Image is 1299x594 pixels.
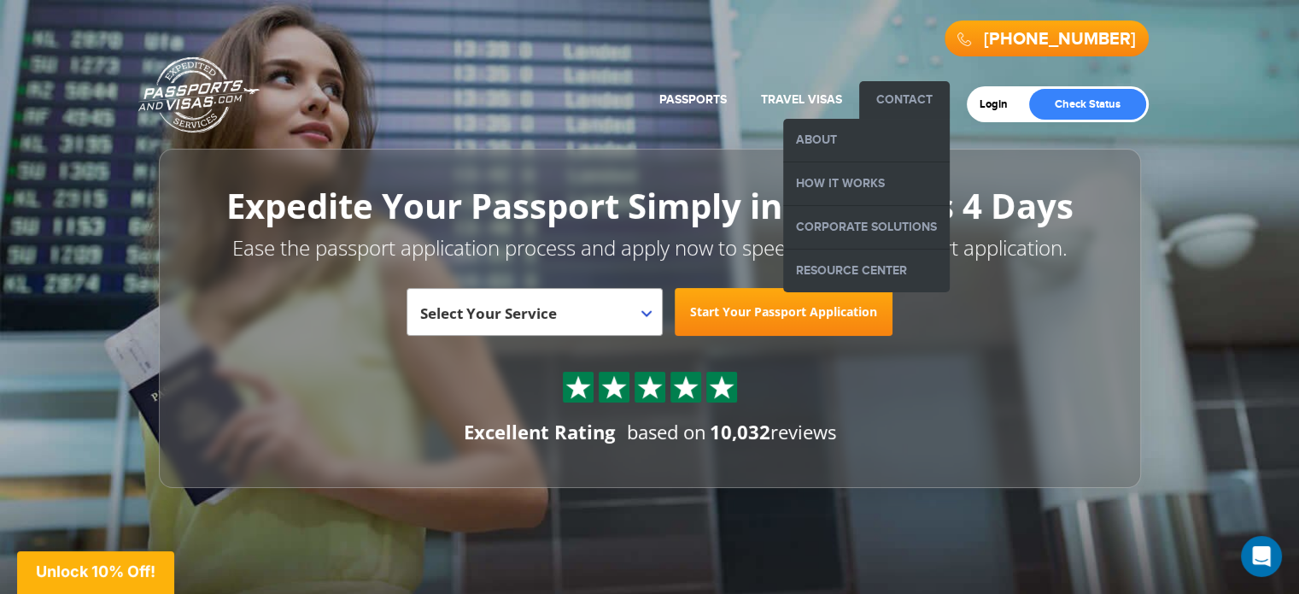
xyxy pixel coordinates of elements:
[197,187,1103,225] h1: Expedite Your Passport Simply in as Fast as 4 Days
[783,162,950,205] a: How it Works
[464,419,615,445] div: Excellent Rating
[761,92,842,107] a: Travel Visas
[197,233,1103,262] p: Ease the passport application process and apply now to speed up your passport application.
[984,29,1136,50] a: [PHONE_NUMBER]
[420,303,557,323] span: Select Your Service
[673,374,699,400] img: Sprite St
[876,92,933,107] a: Contact
[783,250,950,292] a: Resource Center
[659,92,727,107] a: Passports
[565,374,591,400] img: Sprite St
[407,288,663,336] span: Select Your Service
[36,562,155,580] span: Unlock 10% Off!
[627,419,706,444] span: based on
[17,551,174,594] div: Unlock 10% Off!
[1241,536,1282,577] div: Open Intercom Messenger
[783,119,950,162] a: About
[710,419,770,444] strong: 10,032
[420,295,645,343] span: Select Your Service
[637,374,663,400] img: Sprite St
[980,97,1020,111] a: Login
[138,56,260,133] a: Passports & [DOMAIN_NAME]
[709,374,734,400] img: Sprite St
[1029,89,1146,120] a: Check Status
[783,206,950,249] a: Corporate Solutions
[710,419,836,444] span: reviews
[601,374,627,400] img: Sprite St
[675,288,892,336] a: Start Your Passport Application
